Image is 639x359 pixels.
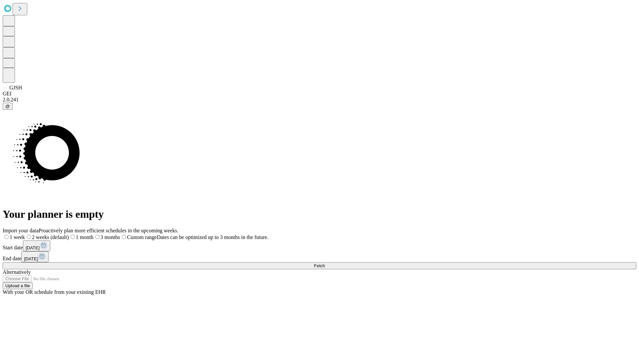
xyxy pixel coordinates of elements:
div: GEI [3,91,636,97]
span: Alternatively [3,269,31,275]
span: 3 months [101,234,120,240]
div: Start date [3,240,636,251]
input: Custom rangeDates can be optimized up to 3 months in the future. [122,235,126,239]
div: 2.0.241 [3,97,636,103]
button: @ [3,103,13,110]
button: Upload a file [3,282,33,289]
span: 1 month [76,234,94,240]
input: 1 week [4,235,9,239]
button: Fetch [3,262,636,269]
span: Custom range [127,234,157,240]
button: [DATE] [23,240,50,251]
div: End date [3,251,636,262]
button: [DATE] [21,251,49,262]
h1: Your planner is empty [3,208,636,220]
span: Fetch [314,263,325,268]
span: [DATE] [24,256,38,261]
span: [DATE] [26,245,40,250]
input: 3 months [95,235,100,239]
span: With your OR schedule from your existing EHR [3,289,106,295]
input: 2 weeks (default) [27,235,31,239]
span: Proactively plan more efficient schedules in the upcoming weeks. [39,228,178,233]
span: Dates can be optimized up to 3 months in the future. [157,234,268,240]
input: 1 month [71,235,75,239]
span: Import your data [3,228,39,233]
span: 2 weeks (default) [32,234,69,240]
span: GJSH [9,85,22,90]
span: @ [5,104,10,109]
span: 1 week [10,234,25,240]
